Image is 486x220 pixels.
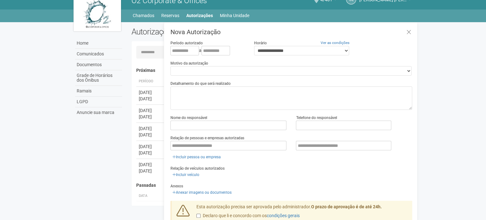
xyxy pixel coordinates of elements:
[139,143,162,150] div: [DATE]
[75,97,122,107] a: LGPD
[131,27,267,36] h2: Autorizações
[75,86,122,97] a: Ramais
[133,11,154,20] a: Chamados
[170,154,223,160] a: Incluir pessoa ou empresa
[136,191,165,201] th: Data
[139,96,162,102] div: [DATE]
[170,81,231,86] label: Detalhamento do que será realizado
[136,76,165,87] th: Período
[139,114,162,120] div: [DATE]
[170,46,245,55] div: a
[311,204,382,209] strong: O prazo de aprovação é de até 24h.
[296,115,337,121] label: Telefone do responsável
[186,11,213,20] a: Autorizações
[196,214,201,218] input: Declaro que li e concordo com oscondições gerais
[170,115,207,121] label: Nome do responsável
[170,40,203,46] label: Período autorizado
[139,132,162,138] div: [DATE]
[139,125,162,132] div: [DATE]
[170,29,412,35] h3: Nova Autorização
[170,135,244,141] label: Relação de pessoas e empresas autorizadas
[136,183,408,188] h4: Passadas
[75,60,122,70] a: Documentos
[321,41,349,45] a: Ver as condições
[136,68,408,73] h4: Próximas
[75,107,122,118] a: Anuncie sua marca
[170,166,225,171] label: Relação de veículos autorizados
[196,213,300,219] label: Declaro que li e concordo com os
[139,107,162,114] div: [DATE]
[139,89,162,96] div: [DATE]
[139,150,162,156] div: [DATE]
[75,70,122,86] a: Grade de Horários dos Ônibus
[170,183,183,189] label: Anexos
[267,213,300,218] a: condições gerais
[170,171,201,178] a: Incluir veículo
[139,161,162,168] div: [DATE]
[170,189,233,196] a: Anexar imagens ou documentos
[220,11,249,20] a: Minha Unidade
[139,168,162,174] div: [DATE]
[161,11,179,20] a: Reservas
[75,49,122,60] a: Comunicados
[254,40,267,46] label: Horário
[75,38,122,49] a: Home
[170,60,208,66] label: Motivo da autorização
